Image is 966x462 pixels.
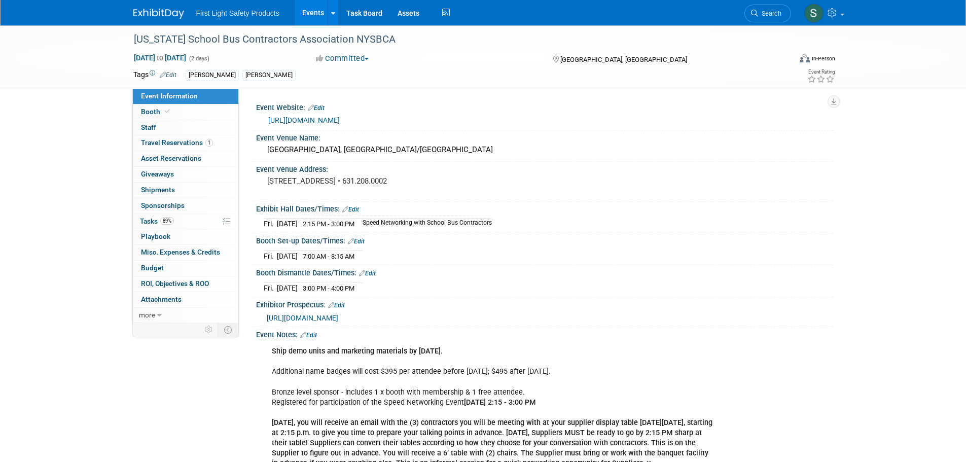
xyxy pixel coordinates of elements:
[256,233,833,246] div: Booth Set-up Dates/Times:
[264,219,277,229] td: Fri.
[303,253,354,260] span: 7:00 AM - 8:15 AM
[133,308,238,323] a: more
[133,89,238,104] a: Event Information
[264,251,277,261] td: Fri.
[256,265,833,278] div: Booth Dismantle Dates/Times:
[342,206,359,213] a: Edit
[196,9,279,17] span: First Light Safety Products
[800,54,810,62] img: Format-Inperson.png
[133,292,238,307] a: Attachments
[133,261,238,276] a: Budget
[139,311,155,319] span: more
[348,238,365,245] a: Edit
[133,9,184,19] img: ExhibitDay
[141,170,174,178] span: Giveaways
[303,285,354,292] span: 3:00 PM - 4:00 PM
[256,297,833,310] div: Exhibitor Prospectus:
[133,104,238,120] a: Booth
[256,100,833,113] div: Event Website:
[155,54,165,62] span: to
[560,56,687,63] span: [GEOGRAPHIC_DATA], [GEOGRAPHIC_DATA]
[731,53,836,68] div: Event Format
[141,295,182,303] span: Attachments
[356,219,492,229] td: Speed Networking with School Bus Contractors
[200,323,218,336] td: Personalize Event Tab Strip
[133,151,238,166] a: Asset Reservations
[133,276,238,292] a: ROI, Objectives & ROO
[272,347,443,356] b: Ship demo units and marketing materials by [DATE].
[186,70,239,81] div: [PERSON_NAME]
[300,332,317,339] a: Edit
[242,70,296,81] div: [PERSON_NAME]
[130,30,776,49] div: [US_STATE] School Bus Contractors Association NYSBCA
[256,130,833,143] div: Event Venue Name:
[218,323,238,336] td: Toggle Event Tabs
[141,264,164,272] span: Budget
[758,10,781,17] span: Search
[256,327,833,340] div: Event Notes:
[328,302,345,309] a: Edit
[804,4,824,23] img: Steph Willemsen
[133,167,238,182] a: Giveaways
[133,69,176,81] td: Tags
[141,123,156,131] span: Staff
[267,314,338,322] a: [URL][DOMAIN_NAME]
[133,135,238,151] a: Travel Reservations1
[141,248,220,256] span: Misc. Expenses & Credits
[205,139,213,147] span: 1
[133,229,238,244] a: Playbook
[277,282,298,293] td: [DATE]
[160,72,176,79] a: Edit
[308,104,325,112] a: Edit
[141,92,198,100] span: Event Information
[141,186,175,194] span: Shipments
[160,217,174,225] span: 89%
[264,142,826,158] div: [GEOGRAPHIC_DATA], [GEOGRAPHIC_DATA]/[GEOGRAPHIC_DATA]
[811,55,835,62] div: In-Person
[807,69,835,75] div: Event Rating
[133,214,238,229] a: Tasks89%
[141,154,201,162] span: Asset Reservations
[133,245,238,260] a: Misc. Expenses & Credits
[133,198,238,214] a: Sponsorships
[303,220,354,228] span: 2:15 PM - 3:00 PM
[312,53,373,64] button: Committed
[256,162,833,174] div: Event Venue Address:
[744,5,791,22] a: Search
[264,282,277,293] td: Fri.
[141,201,185,209] span: Sponsorships
[277,251,298,261] td: [DATE]
[268,116,340,124] a: [URL][DOMAIN_NAME]
[256,201,833,215] div: Exhibit Hall Dates/Times:
[277,219,298,229] td: [DATE]
[141,232,170,240] span: Playbook
[133,183,238,198] a: Shipments
[188,55,209,62] span: (2 days)
[133,120,238,135] a: Staff
[133,53,187,62] span: [DATE] [DATE]
[141,108,172,116] span: Booth
[141,138,213,147] span: Travel Reservations
[140,217,174,225] span: Tasks
[141,279,209,288] span: ROI, Objectives & ROO
[359,270,376,277] a: Edit
[165,109,170,114] i: Booth reservation complete
[267,176,485,186] pre: [STREET_ADDRESS] • 631.208.0002
[464,398,536,407] b: [DATE] 2:15 - 3:00 PM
